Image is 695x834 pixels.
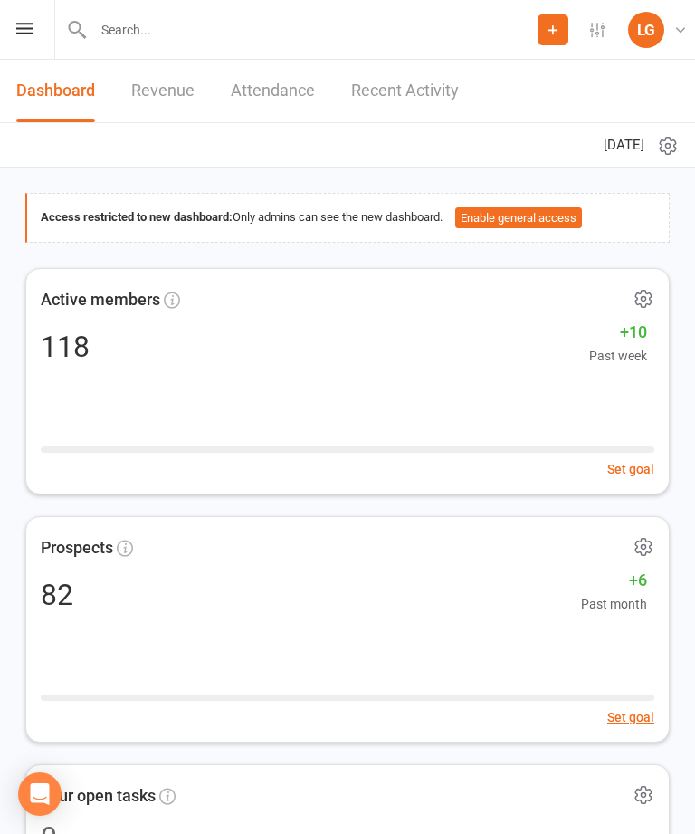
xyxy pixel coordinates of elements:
[589,320,647,346] span: +10
[131,60,195,122] a: Revenue
[41,207,655,229] div: Only admins can see the new dashboard.
[351,60,459,122] a: Recent Activity
[18,772,62,816] div: Open Intercom Messenger
[231,60,315,122] a: Attendance
[41,332,90,361] div: 118
[41,580,73,609] div: 82
[628,12,664,48] div: LG
[581,568,647,594] span: +6
[16,60,95,122] a: Dashboard
[41,210,233,224] strong: Access restricted to new dashboard:
[589,346,647,366] span: Past week
[41,783,156,810] span: Your open tasks
[88,17,538,43] input: Search...
[604,134,644,156] span: [DATE]
[41,287,160,313] span: Active members
[455,207,582,229] button: Enable general access
[607,459,654,479] button: Set goal
[581,594,647,614] span: Past month
[607,707,654,727] button: Set goal
[41,535,113,561] span: Prospects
